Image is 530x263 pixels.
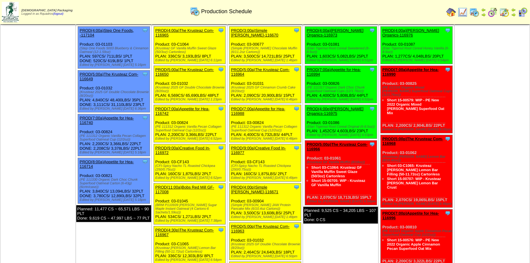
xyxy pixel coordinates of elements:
[231,185,278,194] a: PROD(4:00p)Simple [PERSON_NAME]-116671
[382,155,452,162] div: (Krusteaz [PERSON_NAME] Lemon Bar (8/18.42oz))
[155,203,226,214] div: (BRM P110939 [PERSON_NAME] Sugar Maple Instant Oatmeal (4 Cartons-6 Sachets/1.59oz))
[382,128,452,131] div: Edited by [PERSON_NAME] [DATE] 6:55pm
[154,66,226,103] div: Product: 03-01032 PLAN: 6,569CS / 65,690LBS / 48PLT
[231,137,301,141] div: Edited by [PERSON_NAME] [DATE] 6:48pm
[142,27,148,33] img: Tooltip
[80,63,150,67] div: Edited by [PERSON_NAME] [DATE] 5:16pm
[305,105,377,139] div: Product: 03-01086 PLAN: 1,452CS / 4,603LBS / 23PLT
[155,176,226,180] div: Edited by [PERSON_NAME] [DATE] 6:52pm
[382,86,452,97] div: (PE 111316 Organic Mixed [PERSON_NAME] Superfood Oatmeal Cups (12/1.76oz))
[307,86,377,93] div: (PE 111317 Organic Dark Choc Chunk Superfood Oatmeal Cups (12/1.76oz))
[293,106,300,112] img: Tooltip
[369,106,375,112] img: Tooltip
[155,246,226,254] div: (Krusteaz [PERSON_NAME] Lemon Bar Filling (50-11.72oz) Cartonless)
[387,163,440,176] a: Short 03-C1065: Krusteaz [PERSON_NAME] Lemon Bar Filling (50-11.72oz) Cartonless
[218,106,224,112] img: Tooltip
[382,28,439,37] a: PROD(4:00a)[PERSON_NAME] Organics-116976
[229,27,301,64] div: Product: 03-00677 PLAN: 3,500CS / 14,721LBS / 25PLT
[305,66,377,103] div: Product: 03-00826 PLAN: 4,400CS / 5,808LBS / 44PLT
[218,227,224,233] img: Tooltip
[231,47,301,54] div: (Simple [PERSON_NAME] Chocolate Muffin (6/11.2oz Cartons))
[80,47,150,54] div: (Step One Foods 5003 Blueberry & Cinnamon Oatmeal (12-1.59oz)
[499,7,509,17] img: calendarinout.gif
[307,125,377,129] div: (Elari Tigernut Root Cereal Original (6-8.5oz))
[21,9,73,16] span: Logged in as Rquadros
[311,178,365,187] a: Short 15-00705: WIP - Krusteaz GF Vanilla Muffin
[155,67,214,77] a: PROD(5:00a)The Krusteaz Com-116650
[293,145,300,151] img: Tooltip
[80,116,134,125] a: PROD(7:00a)Appetite for Hea-116740
[518,7,528,17] img: calendarcustomer.gif
[382,202,452,206] div: Edited by [PERSON_NAME] [DATE] 6:56pm
[231,58,301,62] div: Edited by [PERSON_NAME] [DATE] 1:46pm
[307,67,361,77] a: PROD(7:00a)Appetite for Hea-116994
[381,66,453,133] div: Product: 03-00825 PLAN: 2,200CS / 2,904LBS / 22PLT
[218,184,224,190] img: Tooltip
[511,7,516,12] img: arrowleft.gif
[488,7,498,17] img: calendarblend.gif
[155,137,226,141] div: Edited by [PERSON_NAME] [DATE] 6:52pm
[307,98,377,101] div: Edited by [PERSON_NAME] [DATE] 6:52pm
[231,98,301,101] div: Edited by [PERSON_NAME] [DATE] 6:46pm
[155,185,214,194] a: PROD(11:00a)Bobs Red Mill GF-117008
[381,135,453,208] div: Product: 03-01062 PLAN: 2,070CS / 19,065LBS / 15PLT
[307,200,377,203] div: Edited by [PERSON_NAME] [DATE] 6:54pm
[155,228,214,237] a: PROD(4:30p)The Krusteaz Com-116967
[231,242,301,250] div: (Krusteaz 2025 GF Double Chocolate Brownie (8/20oz))
[80,134,150,141] div: (PE 111312 Organic Vanilla Pecan Collagen Superfood Oatmeal Cup (12/2oz))
[231,125,301,132] div: (PE 111312 Organic Vanilla Pecan Collagen Superfood Oatmeal Cup (12/2oz))
[155,164,226,171] div: (CFI-Spicy Nacho TL Roasted Chickpea (250/0.75oz))
[445,27,451,33] img: Tooltip
[307,28,364,37] a: PROD(4:00a)[PERSON_NAME] Organics-116973
[511,12,516,17] img: arrowright.gif
[307,133,377,137] div: Edited by [PERSON_NAME] [DATE] 6:53pm
[446,7,456,17] img: home.gif
[80,151,150,154] div: Edited by [PERSON_NAME] [DATE] 5:18pm
[76,205,151,222] div: Planned: 11,477 CS ~ 65,571 LBS ~ 90 PLT Done: 9,619 CS ~ 47,997 LBS ~ 77 PLT
[229,105,301,142] div: Product: 03-00824 PLAN: 4,400CS / 6,732LBS / 44PLT
[142,71,148,77] img: Tooltip
[307,107,364,116] a: PROD(4:00p)[PERSON_NAME] Organics-116975
[155,98,226,101] div: Edited by [PERSON_NAME] [DATE] 1:23pm
[382,47,452,54] div: (Elari Tigernut Root Cereal Honey Vanilla (6-8.5oz))
[80,107,150,111] div: Edited by [PERSON_NAME] [DATE] 6:36pm
[154,144,226,182] div: Product: 03-CF143 PLAN: 160CS / 1,875LBS / 2PLT
[80,160,134,169] a: PROD(8:00a)Appetite for Hea-116714
[231,67,289,77] a: PROD(5:00a)The Krusteaz Com-116964
[387,238,440,251] a: Short 15-00576: WIP - PE New 2022 Organic Apple Cinnamon Pecan Superfood Oat Mix
[293,27,300,33] img: Tooltip
[231,146,286,155] a: PROD(9:00a)Creative Food In-116977
[218,27,224,33] img: Tooltip
[307,142,368,151] a: PROD(5:00p)The Krusteaz Com-116966
[458,7,468,17] img: line_graph.gif
[307,58,377,62] div: Edited by [PERSON_NAME] [DATE] 6:51pm
[382,229,452,237] div: (PE 111321 Organic Apple Cinnamon Pecan Superfood Oatmeal Cup (12/2oz))
[154,105,226,142] div: Product: 03-00824 PLAN: 2,200CS / 3,366LBS / 22PLT
[218,145,224,151] img: Tooltip
[218,66,224,73] img: Tooltip
[78,158,150,204] div: Product: 03-00821 PLAN: 3,840CS / 13,094LBS / 32PLT DONE: 3,780CS / 12,890LBS / 32PLT
[303,207,378,224] div: Planned: 9,525 CS ~ 34,205 LBS ~ 107 PLT Done: 0 CS
[481,12,486,17] img: arrowright.gif
[155,125,226,132] div: (PE 111312 Organic Vanilla Pecan Collagen Superfood Oatmeal Cup (12/2oz))
[78,70,150,112] div: Product: 03-01032 PLAN: 4,840CS / 48,400LBS / 35PLT DONE: 3,111CS / 31,110LBS / 23PLT
[155,58,226,62] div: Edited by [PERSON_NAME] [DATE] 6:11pm
[381,27,453,64] div: Product: 03-01087 PLAN: 1,277CS / 4,048LBS / 20PLT
[387,177,441,190] a: Short 15-00707: WIP - Krusteaz [PERSON_NAME] Lemon Bar Crust
[155,47,226,54] div: (Krusteaz GF Vanilla Muffin Sweet Glaze (50/3oz) Cartonless)
[231,107,285,116] a: PROD(7:00a)Appetite for Hea-116988
[445,210,451,216] img: Tooltip
[2,2,19,22] img: zoroco-logo-small.webp
[229,144,301,182] div: Product: 03-CF143 PLAN: 160CS / 1,875LBS / 2PLT
[369,141,375,147] img: Tooltip
[53,12,63,16] a: (logout)
[387,98,444,115] a: Short 15-00579: WIP - PE New 2022 Organic Mixed [PERSON_NAME] Superfood Oat Mix
[231,203,301,211] div: (Simple [PERSON_NAME] JAW Protein Pancake Mix (6/10.4oz Cartons))
[307,160,377,164] div: (Krusteaz GF Vanilla Muffin (8/18oz))
[155,146,210,155] a: PROD(9:00a)Creative Food In-116972
[231,224,289,233] a: PROD(5:00p)The Krusteaz Com-116963
[293,184,300,190] img: Tooltip
[382,211,439,220] a: PROD(7:00p)Appetite for Hea-116996
[229,183,301,221] div: Product: 03-00904 PLAN: 3,500CS / 13,608LBS / 25PLT
[369,66,375,73] img: Tooltip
